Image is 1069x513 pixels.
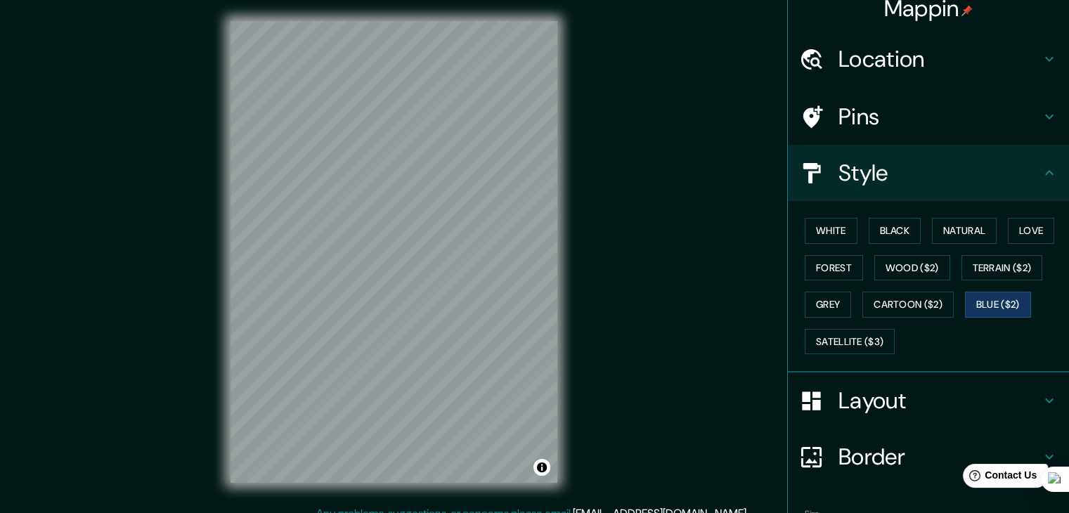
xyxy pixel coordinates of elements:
h4: Style [838,159,1041,187]
button: Toggle attribution [533,459,550,476]
button: Wood ($2) [874,255,950,281]
button: Cartoon ($2) [862,292,954,318]
iframe: Help widget launcher [944,458,1054,498]
button: Black [869,218,921,244]
button: Forest [805,255,863,281]
button: Blue ($2) [965,292,1031,318]
div: Location [788,31,1069,87]
div: Layout [788,372,1069,429]
div: Border [788,429,1069,485]
h4: Location [838,45,1041,73]
h4: Layout [838,387,1041,415]
h4: Border [838,443,1041,471]
h4: Pins [838,103,1041,131]
div: Style [788,145,1069,201]
button: Natural [932,218,997,244]
button: Grey [805,292,851,318]
button: White [805,218,857,244]
canvas: Map [231,21,557,483]
button: Love [1008,218,1054,244]
button: Satellite ($3) [805,329,895,355]
button: Terrain ($2) [961,255,1043,281]
img: pin-icon.png [961,5,973,16]
div: Pins [788,89,1069,145]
